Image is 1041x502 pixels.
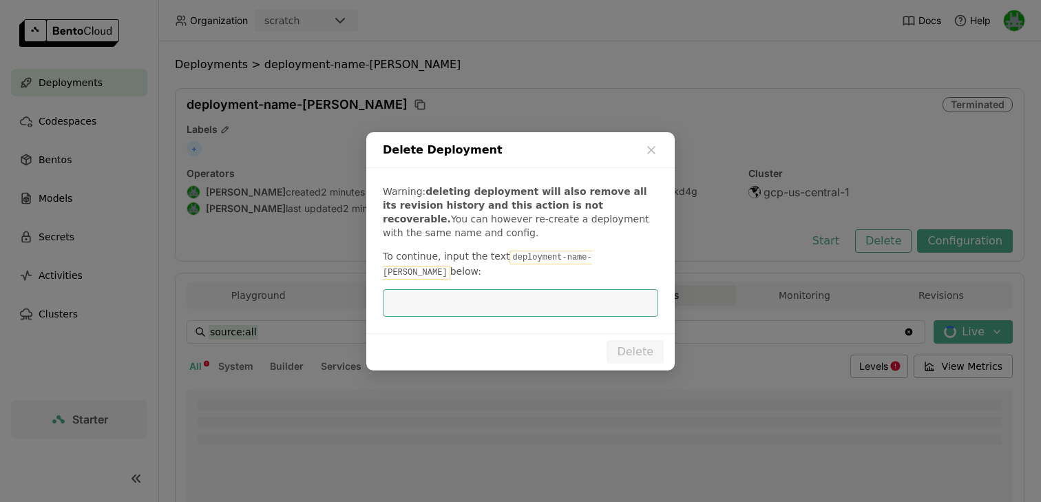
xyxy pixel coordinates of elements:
b: deleting deployment will also remove all its revision history and this action is not recoverable. [383,186,647,224]
div: dialog [366,132,675,370]
span: below: [450,266,481,277]
span: You can however re-create a deployment with the same name and config. [383,213,649,238]
span: Warning: [383,186,425,197]
span: To continue, input the text [383,251,509,262]
button: Delete [607,340,664,364]
div: Delete Deployment [366,132,675,168]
